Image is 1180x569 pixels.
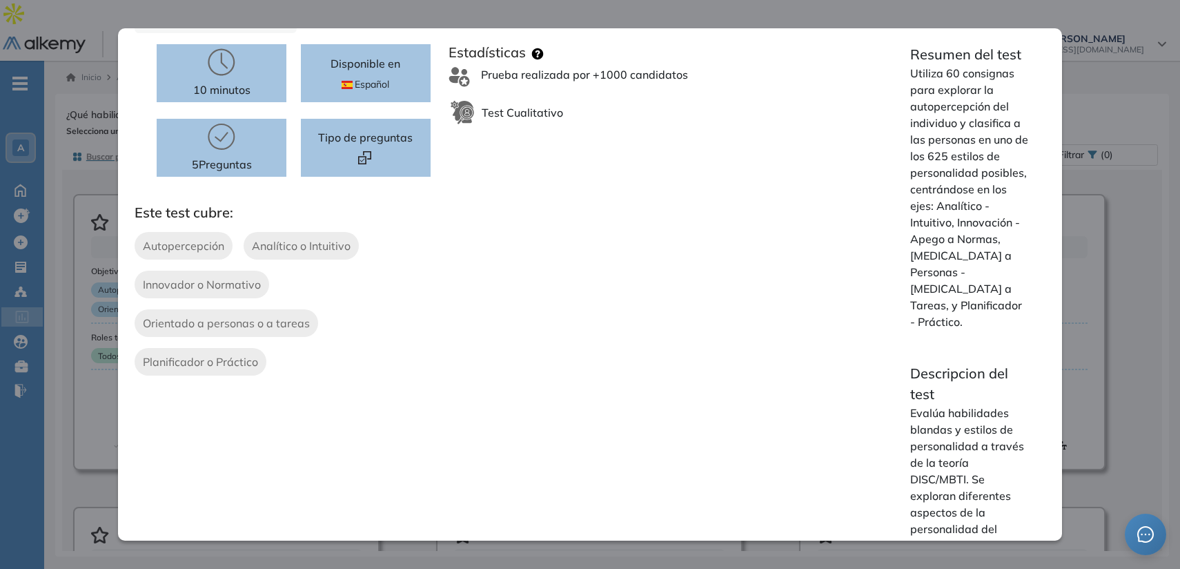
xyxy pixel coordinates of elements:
h3: Este test cubre: [135,204,438,221]
p: 10 minutos [193,81,250,98]
p: Descripcion del test [910,363,1029,405]
span: Prueba realizada por +1000 candidatos [481,66,688,88]
p: Disponible en [331,55,400,72]
h3: Estadísticas [449,44,526,61]
p: 5 Preguntas [192,156,252,173]
span: message [1137,526,1154,543]
span: Orientado a personas o a tareas [143,315,310,331]
p: Utiliza 60 consignas para explorar la autopercepción del individuo y clasifica a las personas en ... [910,65,1029,330]
span: Autopercepción [143,238,224,254]
span: Español [342,77,389,92]
span: Test Cualitativo [482,104,563,121]
img: Format test logo [358,151,371,164]
span: Innovador o Normativo [143,276,261,293]
p: Resumen del test [910,44,1029,65]
span: Planificador o Práctico [143,354,258,370]
span: Analítico o Intuitivo [252,238,351,254]
span: Tipo de preguntas [318,129,413,146]
img: ESP [342,81,353,89]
